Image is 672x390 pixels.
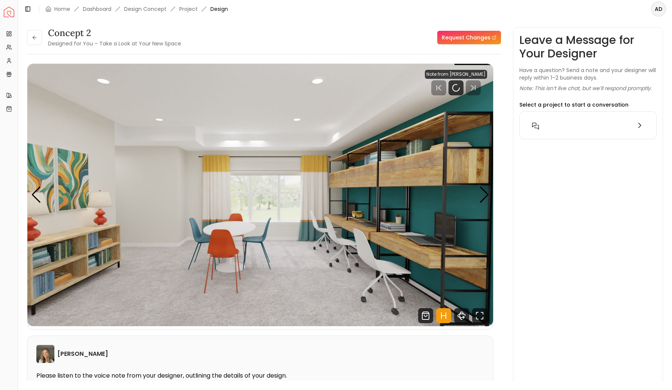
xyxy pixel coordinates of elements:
[472,308,487,323] svg: Fullscreen
[210,5,228,13] span: Design
[437,31,501,44] a: Request Changes
[48,27,181,39] h3: Concept 2
[57,349,108,358] h6: [PERSON_NAME]
[36,345,54,363] img: Sarah Nelson
[36,372,484,379] p: Please listen to the voice note from your designer, outlining the details of your design.
[124,5,166,13] li: Design Concept
[4,7,14,17] a: Spacejoy
[54,5,70,13] a: Home
[27,64,493,326] div: 1 / 4
[4,7,14,17] img: Spacejoy Logo
[519,33,657,60] h3: Leave a Message for Your Designer
[436,308,451,323] svg: Hotspots Toggle
[31,187,41,203] div: Previous slide
[519,66,657,81] p: Have a question? Send a note and your designer will reply within 1–2 business days.
[519,101,628,108] p: Select a project to start a conversation
[83,5,111,13] a: Dashboard
[179,5,198,13] a: Project
[45,5,228,13] nav: breadcrumb
[651,2,666,17] button: AD
[425,70,487,79] div: Note from [PERSON_NAME]
[27,64,493,326] div: Carousel
[27,64,493,326] img: Design Render 1
[48,40,181,47] small: Designed for You – Take a Look at Your New Space
[418,308,433,323] svg: Shop Products from this design
[479,187,489,203] div: Next slide
[454,308,469,323] svg: 360 View
[519,84,652,92] p: Note: This isn’t live chat, but we’ll respond promptly.
[652,2,665,16] span: AD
